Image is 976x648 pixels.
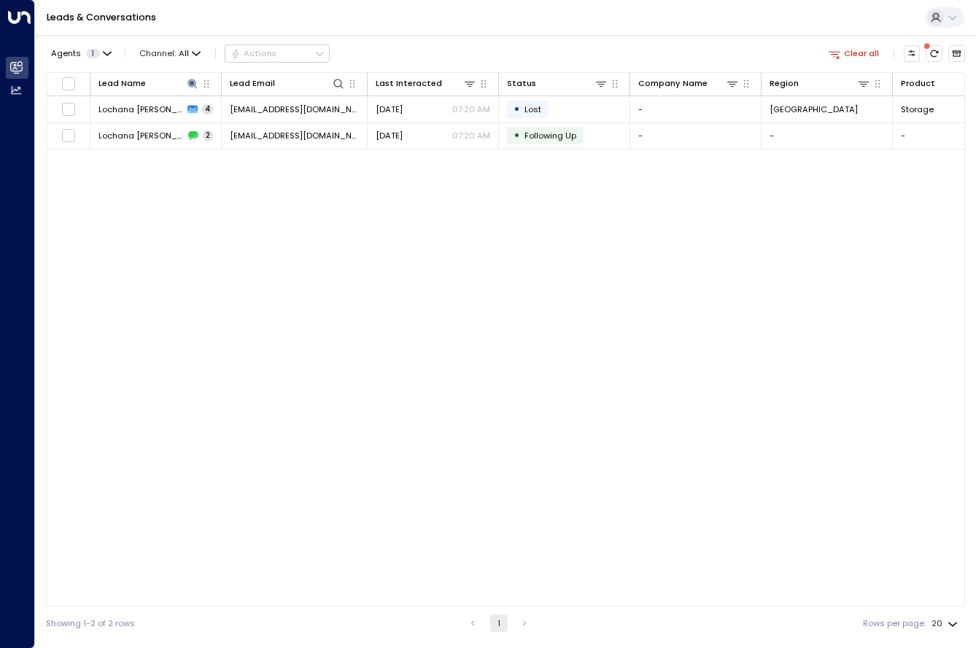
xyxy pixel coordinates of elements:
td: - [630,123,762,149]
span: Lochana Amarasuriya [98,130,184,141]
div: Company Name [638,77,739,90]
span: Aug 04, 2025 [376,130,403,141]
span: Lost [524,104,541,115]
div: • [514,125,520,145]
div: • [514,99,520,119]
span: 4 [202,104,213,114]
div: Region [770,77,799,90]
div: Button group with a nested menu [225,44,330,62]
td: - [762,123,893,149]
span: lochana@pmdtea.com [230,104,359,115]
button: Archived Leads [948,45,965,62]
button: Clear all [824,45,884,61]
div: Status [507,77,608,90]
td: - [630,96,762,122]
span: 2 [203,130,213,141]
div: Lead Email [230,77,345,90]
p: 07:20 AM [452,104,490,115]
span: 1 [86,49,100,58]
div: Lead Email [230,77,275,90]
div: Status [507,77,536,90]
span: There are new threads available. Refresh the grid to view the latest updates. [926,45,942,62]
a: Leads & Conversations [47,11,156,23]
button: Customize [904,45,921,62]
button: Agents1 [46,45,115,61]
div: Lead Name [98,77,199,90]
span: Toggle select row [61,128,76,143]
div: Product [901,77,935,90]
span: Toggle select row [61,102,76,117]
p: 07:20 AM [452,130,490,141]
span: Aug 07, 2025 [376,104,403,115]
div: Last Interacted [376,77,442,90]
button: Channel:All [135,45,206,61]
label: Rows per page: [863,617,926,630]
div: Actions [231,48,276,58]
nav: pagination navigation [463,614,534,632]
span: Channel: [135,45,206,61]
span: Toggle select all [61,77,76,91]
button: Actions [225,44,330,62]
div: Region [770,77,870,90]
span: lochana@pmdtea.com [230,130,359,141]
div: 20 [932,614,961,633]
span: Following Up [524,130,576,141]
div: Showing 1-2 of 2 rows [46,617,135,630]
span: Lochana Amarasuriya [98,104,183,115]
button: page 1 [490,614,508,632]
div: Company Name [638,77,708,90]
div: Last Interacted [376,77,476,90]
span: All [179,49,189,58]
span: Berkshire [770,104,858,115]
span: Storage [901,104,934,115]
span: Agents [51,50,81,58]
div: Lead Name [98,77,146,90]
